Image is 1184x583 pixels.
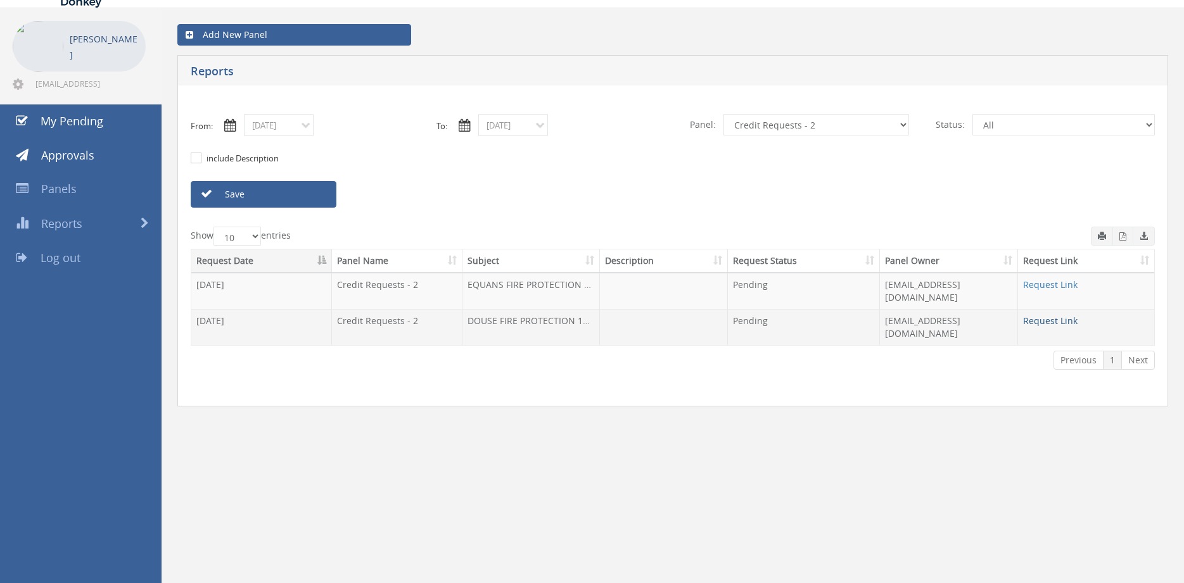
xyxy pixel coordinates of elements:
select: Showentries [213,227,261,246]
span: Approvals [41,147,94,163]
label: To: [436,120,447,132]
h5: Reports [191,65,868,81]
span: Log out [41,250,80,265]
td: [DATE] [191,309,332,345]
td: [EMAIL_ADDRESS][DOMAIN_NAME] [880,273,1019,309]
th: Subject: activate to sort column ascending [462,249,600,273]
td: EQUANS FIRE PROTECTION 1104077-D01 $2,262.15 [462,273,600,309]
a: Add New Panel [177,24,411,46]
label: From: [191,120,213,132]
td: Pending [728,309,880,345]
a: Previous [1054,351,1104,370]
th: Panel Owner: activate to sort column ascending [880,249,1019,273]
a: Next [1121,351,1155,370]
p: [PERSON_NAME] [70,31,139,63]
label: include Description [203,153,279,165]
span: Status: [928,114,972,135]
td: DOUSE FIRE PROTECTION 1105096-D01 $594.00 [462,309,600,345]
th: Panel Name: activate to sort column ascending [332,249,462,273]
td: [DATE] [191,273,332,309]
span: Panel: [682,114,723,135]
label: Show entries [191,227,291,246]
td: Pending [728,273,880,309]
span: Panels [41,181,77,196]
th: Description: activate to sort column ascending [600,249,728,273]
th: Request Status: activate to sort column ascending [728,249,880,273]
span: [EMAIL_ADDRESS][DOMAIN_NAME] [35,78,143,89]
td: Credit Requests - 2 [332,309,462,345]
td: Credit Requests - 2 [332,273,462,309]
a: Save [191,181,336,208]
span: My Pending [41,113,103,129]
a: Request Link [1023,279,1078,291]
a: Request Link [1023,315,1078,327]
td: [EMAIL_ADDRESS][DOMAIN_NAME] [880,309,1019,345]
span: Reports [41,216,82,231]
a: 1 [1103,351,1122,370]
th: Request Date: activate to sort column descending [191,249,332,273]
th: Request Link: activate to sort column ascending [1018,249,1154,273]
